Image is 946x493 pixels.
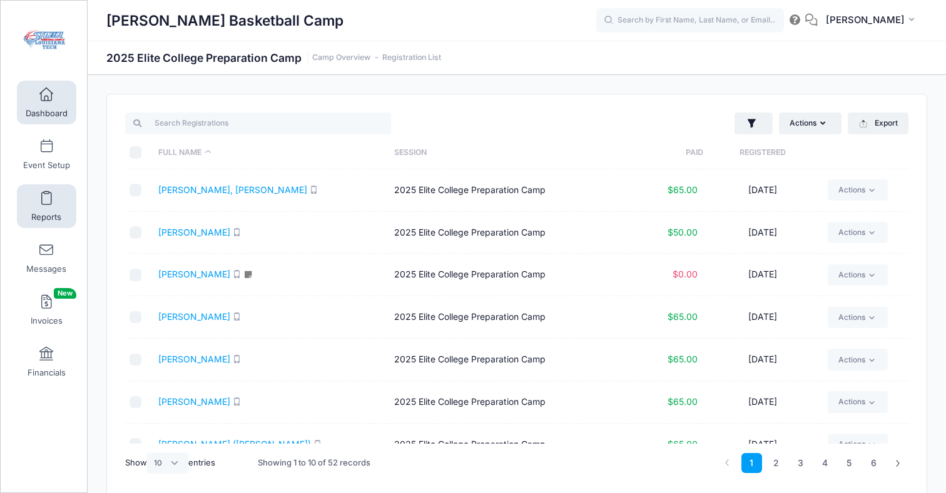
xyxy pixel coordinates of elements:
i: SMS enabled [233,355,241,363]
img: Brooke Stoehr Basketball Camp [21,19,68,66]
i: SMS enabled [233,228,241,236]
a: Actions [828,307,887,328]
td: 2025 Elite College Preparation Camp [389,296,625,339]
span: New [54,288,76,299]
a: 6 [863,453,884,474]
a: Messages [17,236,76,280]
input: Search Registrations [125,112,391,134]
th: Registered: activate to sort column ascending [703,136,821,169]
a: [PERSON_NAME] [158,396,230,407]
span: $50.00 [668,227,698,237]
td: 2025 Elite College Preparation Camp [389,381,625,424]
i: SMS enabled [233,397,241,406]
select: Showentries [147,452,188,474]
span: Financials [28,367,66,378]
a: Event Setup [17,132,76,176]
td: 2025 Elite College Preparation Camp [389,254,625,296]
h1: 2025 Elite College Preparation Camp [106,51,441,64]
span: $65.00 [668,184,698,195]
td: [DATE] [703,339,821,381]
button: Actions [779,112,842,134]
span: Messages [26,264,66,274]
a: [PERSON_NAME] [158,354,230,364]
a: Financials [17,340,76,384]
i: Click to see & edit notes [243,271,253,279]
label: Show entries [125,452,215,474]
a: Actions [828,434,887,455]
a: [PERSON_NAME], [PERSON_NAME] [158,184,307,195]
i: SMS enabled [233,270,241,278]
span: $0.00 [673,269,698,279]
span: $65.00 [668,396,698,407]
td: 2025 Elite College Preparation Camp [389,212,625,254]
th: Full Name: activate to sort column descending [152,136,389,169]
td: [DATE] [703,296,821,339]
span: $65.00 [668,439,698,449]
button: Export [848,112,908,134]
span: Reports [31,212,61,222]
td: [DATE] [703,212,821,254]
a: [PERSON_NAME] [158,311,230,322]
a: 3 [790,453,811,474]
a: 4 [815,453,835,474]
th: Session: activate to sort column ascending [389,136,625,169]
a: Reports [17,184,76,228]
a: [PERSON_NAME] [158,227,230,237]
h1: [PERSON_NAME] Basketball Camp [106,6,343,35]
td: 2025 Elite College Preparation Camp [389,339,625,381]
i: SMS enabled [310,186,318,194]
input: Search by First Name, Last Name, or Email... [596,8,784,33]
a: Actions [828,222,887,243]
a: Registration List [382,53,441,62]
a: Actions [828,349,887,370]
div: Showing 1 to 10 of 52 records [258,449,370,477]
td: [DATE] [703,424,821,466]
span: Invoices [31,316,63,326]
td: [DATE] [703,169,821,212]
td: 2025 Elite College Preparation Camp [389,424,625,466]
a: Actions [828,391,887,412]
a: Actions [828,264,887,286]
a: Camp Overview [312,53,370,62]
span: Event Setup [23,160,70,171]
a: [PERSON_NAME] [158,269,230,279]
td: [DATE] [703,381,821,424]
span: [PERSON_NAME] [826,13,905,27]
a: 5 [839,453,860,474]
a: InvoicesNew [17,288,76,332]
a: Dashboard [17,81,76,124]
span: $65.00 [668,354,698,364]
a: 2 [766,453,786,474]
a: Actions [828,179,887,201]
a: [PERSON_NAME] ([PERSON_NAME]) [158,439,311,449]
a: 1 [741,453,762,474]
span: Dashboard [26,108,68,119]
span: $65.00 [668,311,698,322]
i: SMS enabled [233,312,241,321]
a: Brooke Stoehr Basketball Camp [1,13,88,72]
td: 2025 Elite College Preparation Camp [389,169,625,212]
i: SMS enabled [313,440,322,448]
button: [PERSON_NAME] [818,6,927,35]
th: Paid: activate to sort column ascending [624,136,703,169]
td: [DATE] [703,254,821,296]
